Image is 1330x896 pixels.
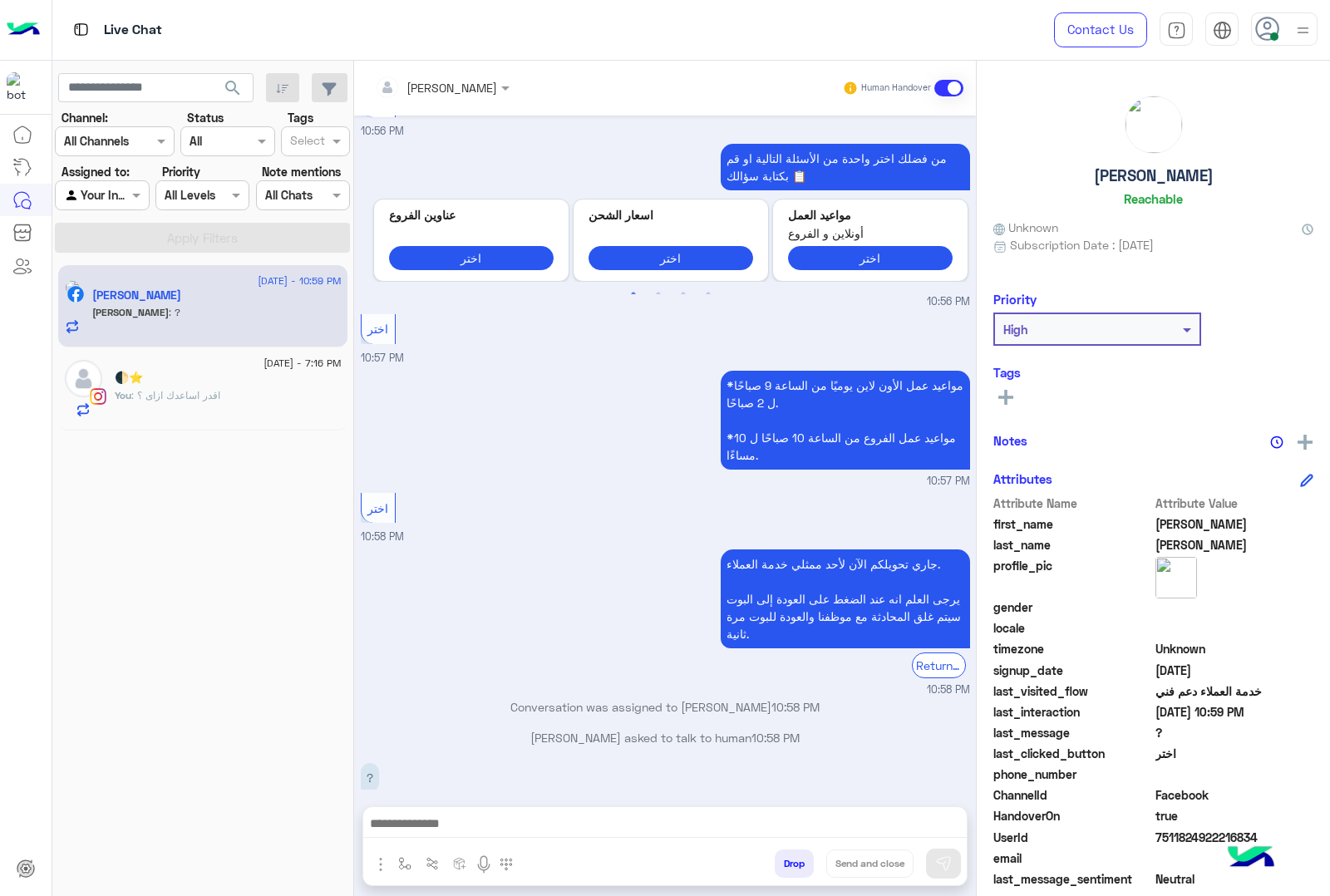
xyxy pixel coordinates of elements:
[162,163,200,180] label: Priority
[7,72,37,102] img: 713415422032625
[1222,830,1280,888] img: hulul-logo.png
[1155,870,1314,888] span: 0
[788,246,953,270] button: اختر
[993,849,1152,867] span: email
[426,857,439,870] img: Trigger scenario
[92,306,169,318] span: [PERSON_NAME]
[935,855,952,872] img: send message
[927,682,970,698] span: 10:58 PM
[71,19,91,40] img: tab
[993,536,1152,554] span: last_name
[1167,21,1186,40] img: tab
[367,322,388,336] span: اختر
[55,223,350,253] button: Apply Filters
[1155,849,1314,867] span: null
[1094,166,1214,185] h5: [PERSON_NAME]
[993,495,1152,512] span: Attribute Name
[62,163,130,180] label: Assigned to:
[419,849,446,877] button: Trigger scenario
[258,273,341,288] span: [DATE] - 10:59 PM
[1010,236,1154,254] span: Subscription Date : [DATE]
[993,292,1037,307] h6: Priority
[187,109,224,126] label: Status
[371,854,391,874] img: send attachment
[1124,191,1183,206] h6: Reachable
[67,286,84,303] img: Facebook
[169,306,180,318] span: ?
[721,371,970,470] p: 2/9/2025, 10:57 PM
[771,700,820,714] span: 10:58 PM
[721,144,970,190] p: 2/9/2025, 10:56 PM
[389,206,554,224] p: عناوين الفروع
[367,501,388,515] span: اختر
[1293,20,1313,41] img: profile
[223,78,243,98] span: search
[7,12,40,47] img: Logo
[993,619,1152,637] span: locale
[1155,557,1197,598] img: picture
[625,286,642,303] button: 1 of 2
[1155,619,1314,637] span: null
[474,854,494,874] img: send voice note
[751,731,800,745] span: 10:58 PM
[1155,515,1314,533] span: Mustafa
[993,703,1152,721] span: last_interaction
[589,246,753,270] button: اختر
[389,246,554,270] button: اختر
[500,858,513,871] img: make a call
[1270,436,1283,449] img: notes
[775,849,814,878] button: Drop
[62,109,108,126] label: Channel:
[993,829,1152,846] span: UserId
[1298,435,1313,450] img: add
[1054,12,1147,47] a: Contact Us
[1213,21,1232,40] img: tab
[1155,495,1314,512] span: Attribute Value
[1126,96,1182,153] img: picture
[927,474,970,490] span: 10:57 PM
[1155,662,1314,679] span: 2024-10-08T19:47:30.638Z
[92,288,181,303] h5: Mustafa Yousef
[912,652,966,678] div: Return to Bot
[361,763,379,792] p: 2/9/2025, 10:59 PM
[1155,766,1314,783] span: null
[392,849,419,877] button: select flow
[993,433,1027,448] h6: Notes
[675,286,692,303] button: 3 of 2
[993,662,1152,679] span: signup_date
[90,388,106,405] img: Instagram
[1155,786,1314,804] span: 0
[993,766,1152,783] span: phone_number
[861,81,931,95] small: Human Handover
[993,724,1152,741] span: last_message
[993,515,1152,533] span: first_name
[1155,640,1314,657] span: Unknown
[993,640,1152,657] span: timezone
[361,729,970,746] p: [PERSON_NAME] asked to talk to human
[65,280,80,295] img: picture
[788,224,953,242] span: أونلاين و الفروع
[650,286,667,303] button: 2 of 2
[65,360,102,397] img: defaultAdmin.png
[361,352,404,364] span: 10:57 PM
[104,19,162,42] p: Live Chat
[262,163,341,180] label: Note mentions
[788,206,953,224] p: مواعيد العمل
[446,849,474,877] button: create order
[993,745,1152,762] span: last_clicked_button
[115,389,131,401] span: You
[993,219,1058,236] span: Unknown
[993,807,1152,825] span: HandoverOn
[993,365,1313,380] h6: Tags
[1155,745,1314,762] span: اختر
[993,786,1152,804] span: ChannelId
[1155,724,1314,741] span: ?
[589,206,753,224] p: اسعار الشحن
[721,549,970,648] p: 2/9/2025, 10:58 PM
[1155,703,1314,721] span: 2025-09-02T19:59:50.19Z
[288,109,313,126] label: Tags
[993,682,1152,700] span: last_visited_flow
[1155,807,1314,825] span: true
[993,870,1152,888] span: last_message_sentiment
[993,598,1152,616] span: gender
